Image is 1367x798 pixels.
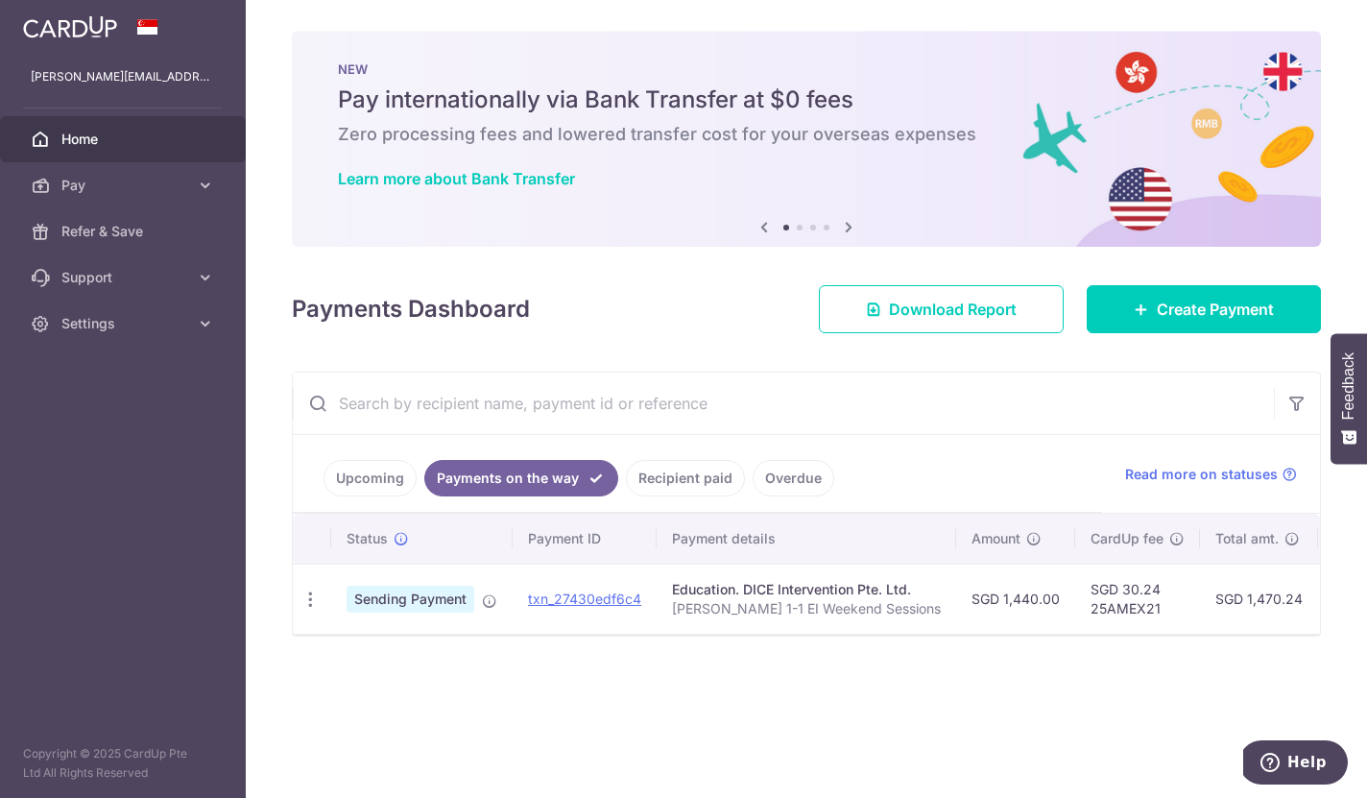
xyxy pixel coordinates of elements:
[1200,564,1318,634] td: SGD 1,470.24
[971,529,1020,548] span: Amount
[292,31,1321,247] img: Bank transfer banner
[293,373,1274,434] input: Search by recipient name, payment id or reference
[31,67,215,86] p: [PERSON_NAME][EMAIL_ADDRESS][DOMAIN_NAME]
[672,580,941,599] div: Education. DICE Intervention Pte. Ltd.
[1125,465,1297,484] a: Read more on statuses
[1087,285,1321,333] a: Create Payment
[672,599,941,618] p: [PERSON_NAME] 1-1 EI Weekend Sessions
[338,123,1275,146] h6: Zero processing fees and lowered transfer cost for your overseas expenses
[338,85,1275,115] h5: Pay internationally via Bank Transfer at $0 fees
[753,460,834,496] a: Overdue
[1091,529,1163,548] span: CardUp fee
[1075,564,1200,634] td: SGD 30.24 25AMEX21
[819,285,1064,333] a: Download Report
[1215,529,1279,548] span: Total amt.
[347,529,388,548] span: Status
[324,460,417,496] a: Upcoming
[347,586,474,613] span: Sending Payment
[292,292,530,326] h4: Payments Dashboard
[889,298,1017,321] span: Download Report
[61,314,188,333] span: Settings
[23,15,117,38] img: CardUp
[338,61,1275,77] p: NEW
[424,460,618,496] a: Payments on the way
[956,564,1075,634] td: SGD 1,440.00
[61,130,188,149] span: Home
[1340,352,1357,420] span: Feedback
[1125,465,1278,484] span: Read more on statuses
[61,222,188,241] span: Refer & Save
[657,514,956,564] th: Payment details
[61,176,188,195] span: Pay
[1331,333,1367,464] button: Feedback - Show survey
[626,460,745,496] a: Recipient paid
[513,514,657,564] th: Payment ID
[1243,740,1348,788] iframe: Opens a widget where you can find more information
[61,268,188,287] span: Support
[338,169,575,188] a: Learn more about Bank Transfer
[528,591,641,607] a: txn_27430edf6c4
[1157,298,1274,321] span: Create Payment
